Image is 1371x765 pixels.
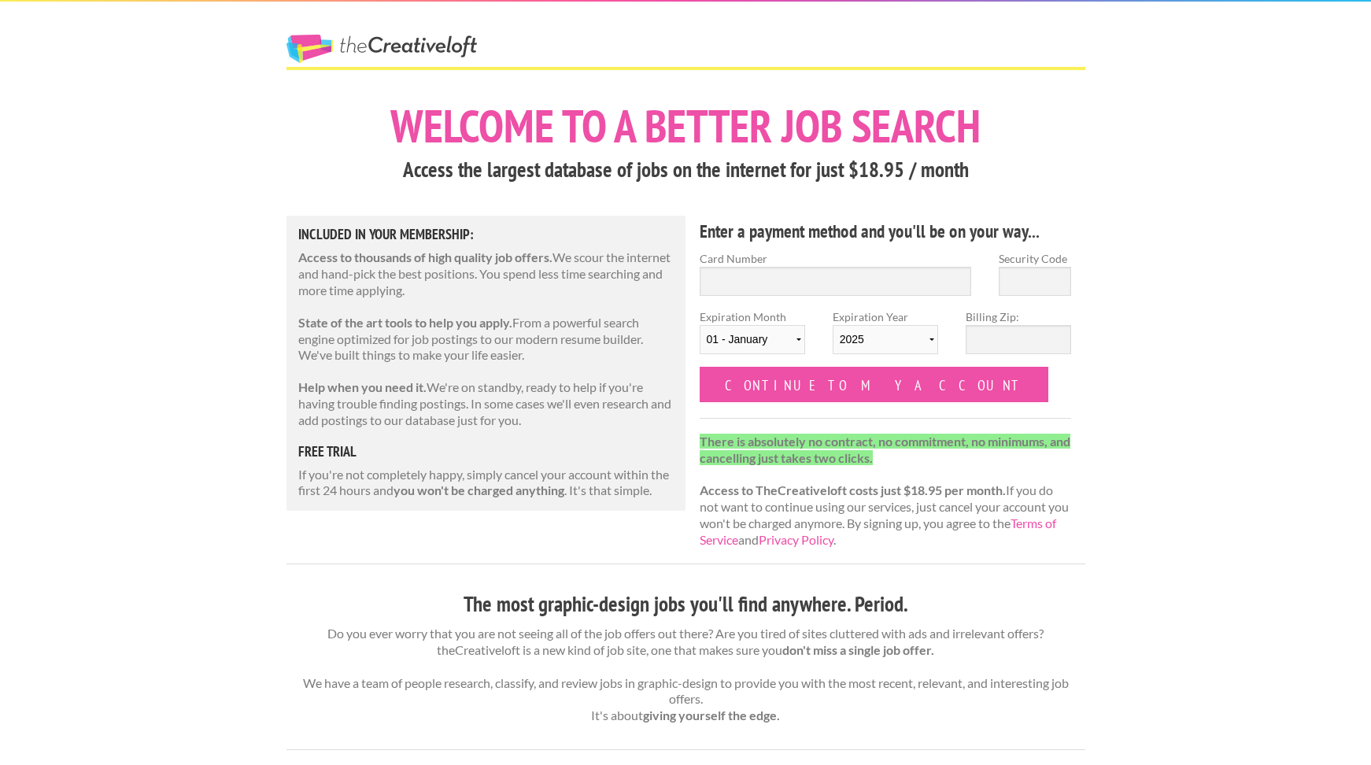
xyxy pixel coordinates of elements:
[700,219,1072,244] h4: Enter a payment method and you'll be on your way...
[833,325,938,354] select: Expiration Year
[298,445,674,459] h5: free trial
[643,708,780,722] strong: giving yourself the edge.
[286,589,1085,619] h3: The most graphic-design jobs you'll find anywhere. Period.
[394,482,564,497] strong: you won't be charged anything
[298,249,674,298] p: We scour the internet and hand-pick the best positions. You spend less time searching and more ti...
[700,367,1049,402] input: Continue to my account
[700,250,972,267] label: Card Number
[286,626,1085,724] p: Do you ever worry that you are not seeing all of the job offers out there? Are you tired of sites...
[298,379,427,394] strong: Help when you need it.
[966,309,1071,325] label: Billing Zip:
[286,155,1085,185] h3: Access the largest database of jobs on the internet for just $18.95 / month
[782,642,934,657] strong: don't miss a single job offer.
[700,482,1006,497] strong: Access to TheCreativeloft costs just $18.95 per month.
[298,315,674,364] p: From a powerful search engine optimized for job postings to our modern resume builder. We've buil...
[700,434,1070,465] strong: There is absolutely no contract, no commitment, no minimums, and cancelling just takes two clicks.
[298,249,552,264] strong: Access to thousands of high quality job offers.
[999,250,1071,267] label: Security Code
[833,309,938,367] label: Expiration Year
[298,227,674,242] h5: Included in Your Membership:
[298,467,674,500] p: If you're not completely happy, simply cancel your account within the first 24 hours and . It's t...
[700,516,1056,547] a: Terms of Service
[700,325,805,354] select: Expiration Month
[700,434,1072,549] p: If you do not want to continue using our services, just cancel your account you won't be charged ...
[759,532,833,547] a: Privacy Policy
[298,315,512,330] strong: State of the art tools to help you apply.
[286,103,1085,149] h1: Welcome to a better job search
[286,35,477,63] a: The Creative Loft
[298,379,674,428] p: We're on standby, ready to help if you're having trouble finding postings. In some cases we'll ev...
[700,309,805,367] label: Expiration Month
